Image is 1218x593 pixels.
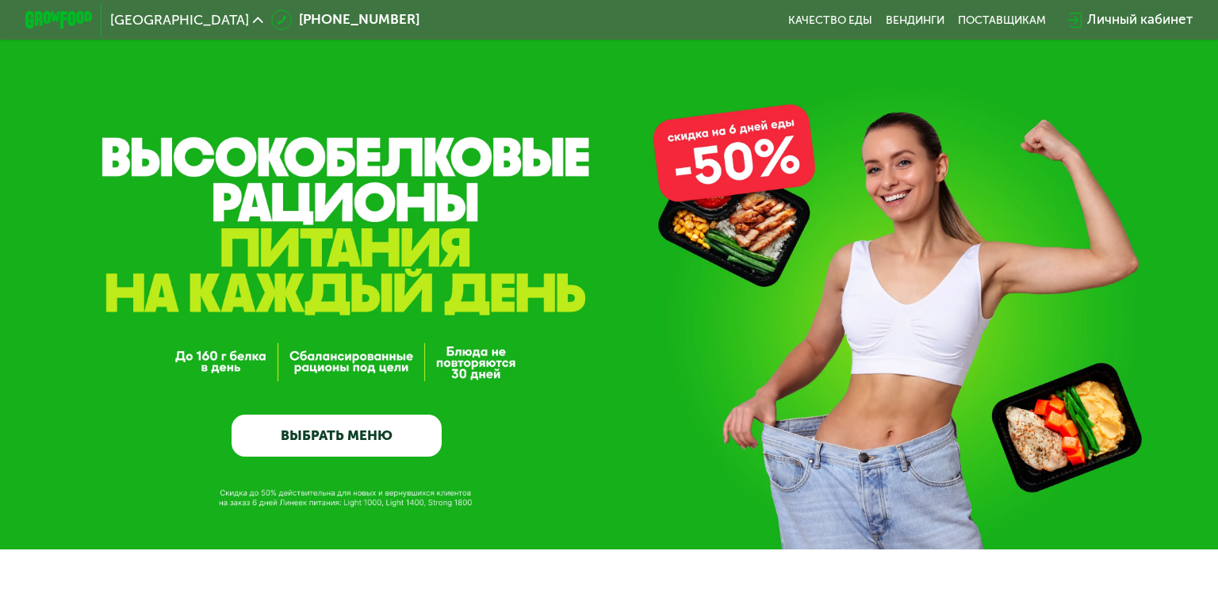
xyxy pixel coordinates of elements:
[788,13,872,27] a: Качество еды
[886,13,944,27] a: Вендинги
[1087,10,1193,30] div: Личный кабинет
[271,10,419,30] a: [PHONE_NUMBER]
[232,415,442,457] a: ВЫБРАТЬ МЕНЮ
[110,13,249,27] span: [GEOGRAPHIC_DATA]
[958,13,1046,27] div: поставщикам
